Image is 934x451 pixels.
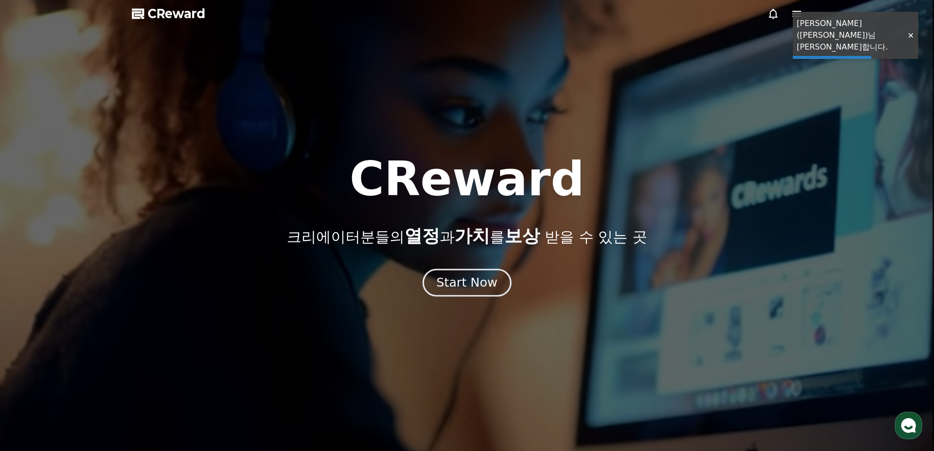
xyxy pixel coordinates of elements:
span: 설정 [151,326,163,334]
a: CReward [132,6,205,22]
a: 대화 [65,311,126,336]
span: 보상 [505,226,540,246]
span: CReward [148,6,205,22]
span: 대화 [90,326,101,334]
span: 가치 [454,226,490,246]
p: 크리에이터분들의 과 를 받을 수 있는 곳 [287,226,647,246]
a: Start Now [425,279,509,289]
span: 열정 [404,226,440,246]
h1: CReward [350,156,584,203]
div: Start Now [436,274,497,291]
button: Start Now [423,268,511,296]
span: 홈 [31,326,37,334]
a: 홈 [3,311,65,336]
a: 설정 [126,311,188,336]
